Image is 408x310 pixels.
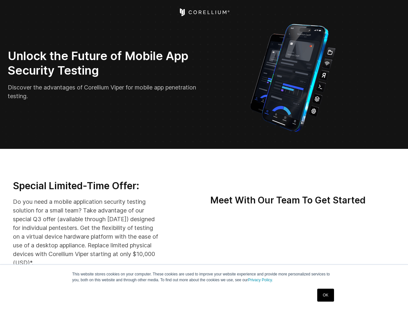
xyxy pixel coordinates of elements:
[317,289,334,302] a: OK
[13,180,160,192] h3: Special Limited-Time Offer:
[248,278,273,282] a: Privacy Policy.
[178,8,230,16] a: Corellium Home
[72,271,336,283] p: This website stores cookies on your computer. These cookies are used to improve your website expe...
[244,21,341,133] img: Corellium_VIPER_Hero_1_1x
[8,84,196,99] span: Discover the advantages of Corellium Viper for mobile app penetration testing.
[8,49,200,78] h2: Unlock the Future of Mobile App Security Testing
[210,195,366,206] strong: Meet With Our Team To Get Started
